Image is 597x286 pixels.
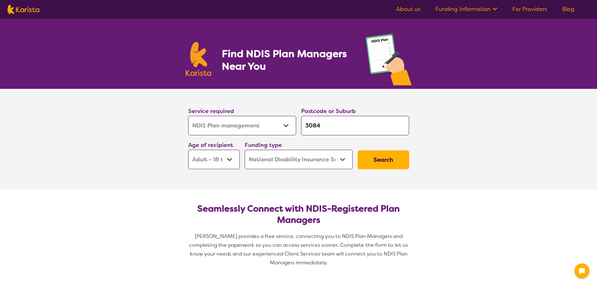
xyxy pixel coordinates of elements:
[186,42,211,76] img: Karista logo
[8,5,39,14] img: Karista logo
[366,34,412,89] img: plan-management
[188,107,234,115] label: Service required
[435,5,497,13] a: Funding Information
[245,141,282,149] label: Funding type
[222,47,353,73] h1: Find NDIS Plan Managers Near You
[396,5,420,13] a: About us
[358,150,409,169] button: Search
[193,203,404,226] h2: Seamlessly Connect with NDIS-Registered Plan Managers
[512,5,547,13] a: For Providers
[301,116,409,135] input: Type
[188,141,233,149] label: Age of recipient
[301,107,356,115] label: Postcode or Suburb
[562,5,574,13] a: Blog
[189,233,409,266] span: [PERSON_NAME] provides a free service, connecting you to NDIS Plan Managers and completing the pa...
